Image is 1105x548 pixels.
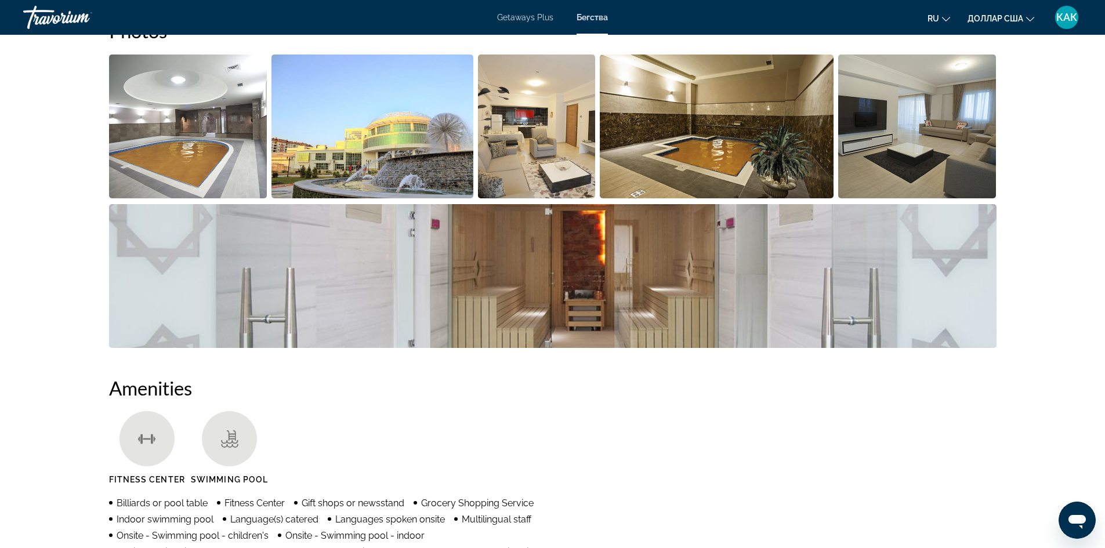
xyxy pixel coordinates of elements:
button: Open full-screen image slider [478,54,596,199]
font: КАК [1056,11,1077,23]
button: Изменить валюту [968,10,1034,27]
button: Меню пользователя [1052,5,1082,30]
font: ru [928,14,939,23]
span: Onsite - Swimming pool - children's [117,530,269,541]
a: Getaways Plus [497,13,553,22]
span: Billiards or pool table [117,498,208,509]
span: Fitness Center [109,475,185,484]
font: доллар США [968,14,1023,23]
span: Language(s) catered [230,514,318,525]
span: Multilingual staff [462,514,531,525]
button: Open full-screen image slider [109,204,997,349]
button: Open full-screen image slider [838,54,997,199]
span: Languages spoken onsite [335,514,445,525]
button: Open full-screen image slider [109,54,267,199]
button: Open full-screen image slider [600,54,834,199]
iframe: Кнопка запуска окна обмена сообщениями [1059,502,1096,539]
span: Grocery Shopping Service [421,498,534,509]
button: Изменить язык [928,10,950,27]
a: Травориум [23,2,139,32]
span: Indoor swimming pool [117,514,213,525]
span: Fitness Center [224,498,285,509]
span: Gift shops or newsstand [302,498,404,509]
button: Open full-screen image slider [271,54,473,199]
h2: Amenities [109,376,997,400]
span: Onsite - Swimming pool - indoor [285,530,425,541]
a: Бегства [577,13,608,22]
span: Swimming Pool [191,475,268,484]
